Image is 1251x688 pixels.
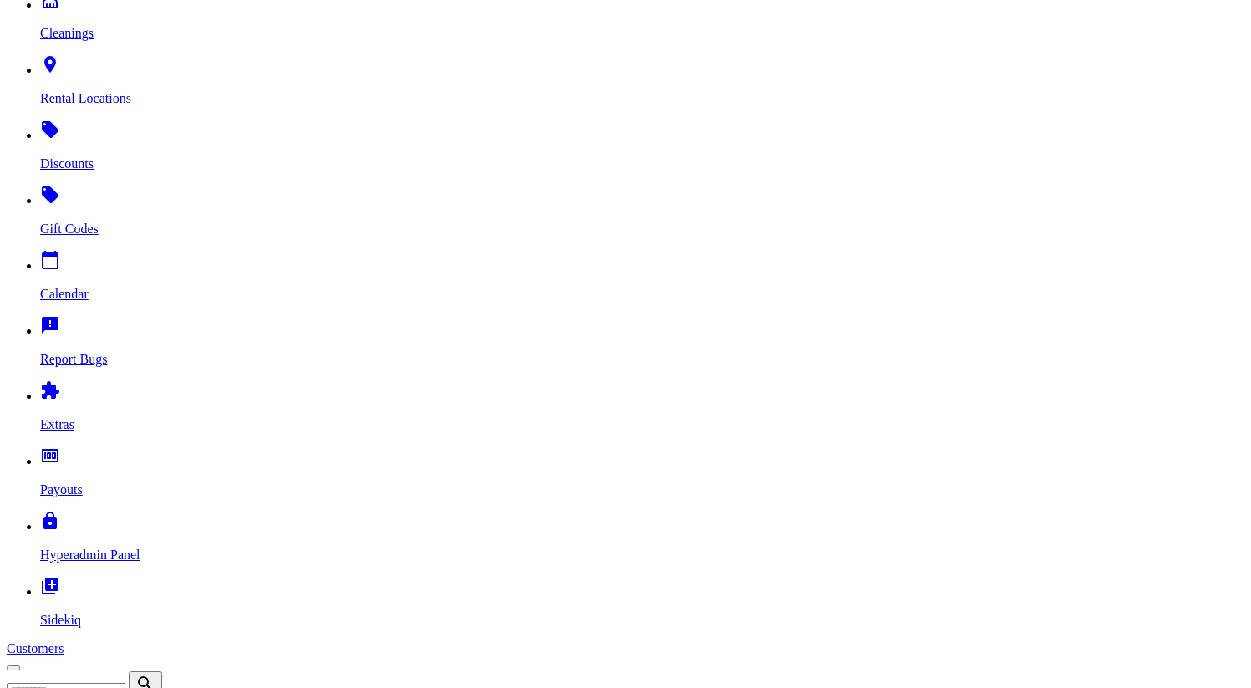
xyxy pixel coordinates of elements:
[40,63,1244,106] a: place Rental Locations
[40,315,60,335] i: feedback
[40,548,1244,563] p: Hyperadmin Panel
[7,665,20,670] button: Toggle navigation
[40,446,60,466] i: money
[7,641,64,655] a: Customers
[40,352,1244,367] p: Report Bugs
[40,454,1244,497] a: money Payouts
[40,511,60,531] i: lock
[40,287,1244,302] p: Calendar
[40,613,1244,628] p: Sidekiq
[40,128,1244,171] a: local_offer Discounts
[40,185,60,205] i: local_offer
[40,250,60,270] i: calendar_today
[40,156,1244,171] p: Discounts
[40,576,60,596] i: queue
[40,482,1244,497] p: Payouts
[40,258,1244,302] a: calendar_today Calendar
[40,380,60,400] i: extension
[40,26,1244,41] p: Cleanings
[40,324,1244,367] a: feedback Report Bugs
[40,584,1244,628] a: queue Sidekiq
[40,54,60,74] i: place
[40,193,1244,237] a: local_offer Gift Codes
[40,120,60,140] i: local_offer
[40,417,1244,432] p: Extras
[40,519,1244,563] a: lock Hyperadmin Panel
[40,91,1244,106] p: Rental Locations
[40,389,1244,432] a: extension Extras
[40,222,1244,237] p: Gift Codes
